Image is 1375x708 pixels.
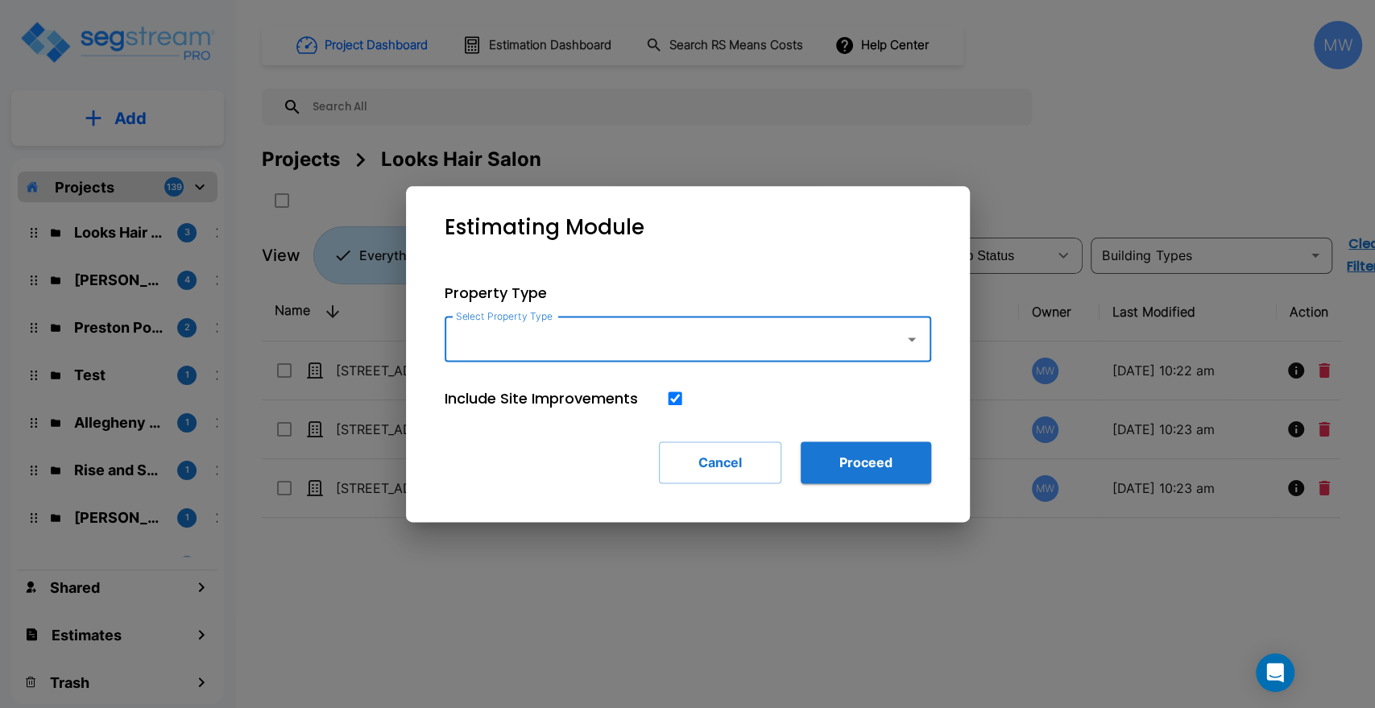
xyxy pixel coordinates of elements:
[456,309,553,323] label: Select Property Type
[659,441,781,483] button: Cancel
[1256,653,1294,692] div: Open Intercom Messenger
[445,282,931,304] p: Property Type
[801,441,931,483] button: Proceed
[445,212,644,243] p: Estimating Module
[445,387,638,409] p: Include Site Improvements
